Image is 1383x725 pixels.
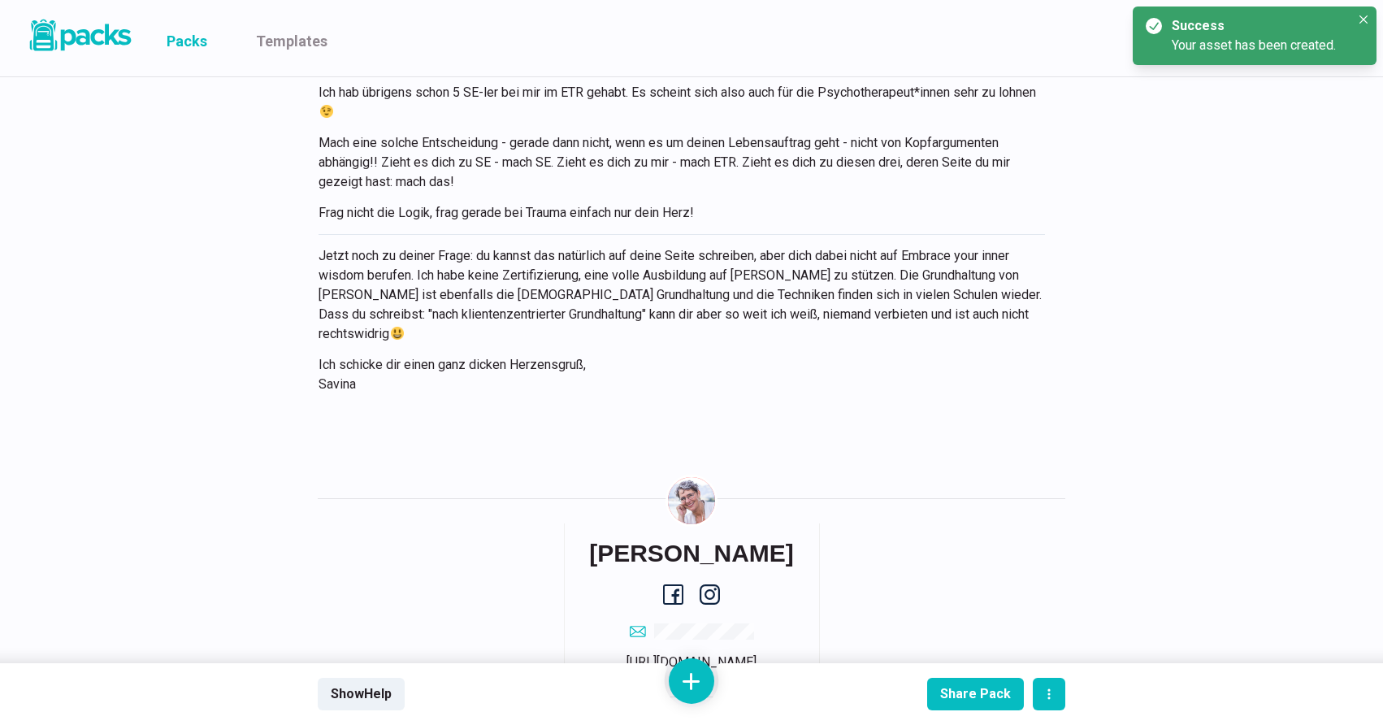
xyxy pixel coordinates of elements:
img: Savina Tilmann [668,477,715,524]
h6: [PERSON_NAME] [589,539,794,568]
img: 😃 [391,327,404,340]
img: 😉 [320,105,333,118]
a: email [630,621,754,640]
button: actions [1033,678,1065,710]
p: Jetzt noch zu deiner Frage: du kannst das natürlich auf deine Seite schreiben, aber dich dabei ni... [319,246,1045,344]
a: [URL][DOMAIN_NAME] [626,654,757,670]
div: Success [1172,16,1344,36]
img: Packs logo [24,16,134,54]
button: ShowHelp [318,678,405,710]
button: Share Pack [927,678,1024,710]
a: Packs logo [24,16,134,60]
p: Ich schicke dir einen ganz dicken Herzensgruß, Savina [319,355,1045,394]
div: Share Pack [940,686,1011,701]
a: instagram [700,584,720,605]
div: Your asset has been created. [1172,36,1350,55]
p: Ich hab übrigens schon 5 SE-ler bei mir im ETR gehabt. Es scheint sich also auch für die Psychoth... [319,83,1045,122]
p: Mach eine solche Entscheidung - gerade dann nicht, wenn es um deinen Lebensauftrag geht - nicht v... [319,133,1045,192]
button: Close [1354,10,1373,29]
p: Frag nicht die Logik, frag gerade bei Trauma einfach nur dein Herz! [319,203,1045,223]
a: facebook [663,584,683,605]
